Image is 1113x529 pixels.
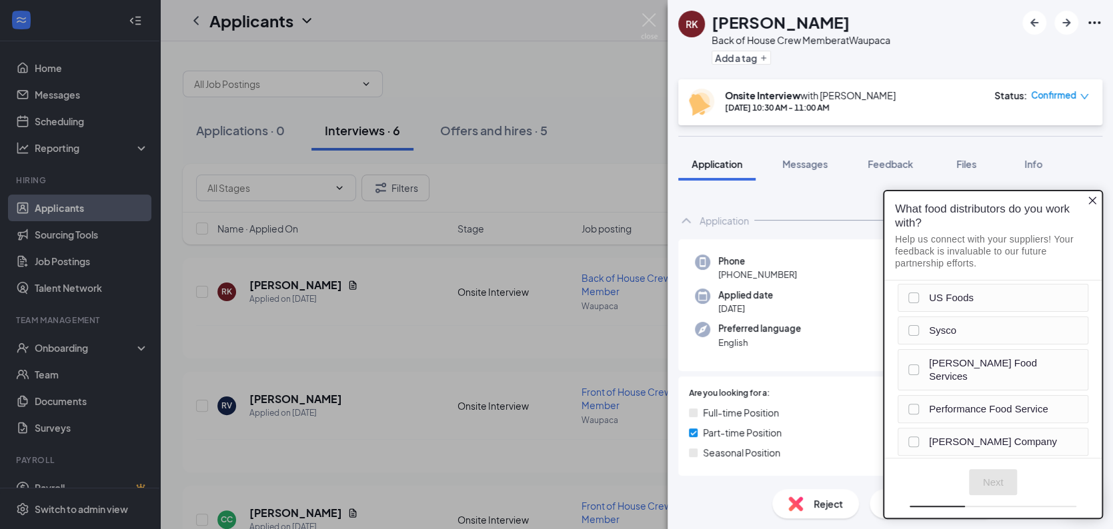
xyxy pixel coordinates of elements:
span: Applied date [718,288,773,302]
b: Onsite Interview [725,89,800,101]
div: RK [686,17,698,31]
span: Files [956,158,976,170]
span: Phone [718,255,797,268]
div: Application [700,214,749,227]
span: Messages [782,158,828,170]
button: ArrowRight [1054,11,1078,35]
h1: [PERSON_NAME] [712,11,850,33]
span: Reject [814,496,843,511]
span: Confirmed [1031,89,1076,102]
span: Preferred language [718,322,801,335]
span: Seasonal Position [703,445,780,460]
svg: Ellipses [1086,15,1102,31]
svg: ChevronUp [678,213,694,229]
div: Status : [994,89,1027,102]
span: Full-time Position [703,405,779,420]
span: Are you looking for a: [689,387,770,400]
button: ArrowLeftNew [1022,11,1046,35]
span: Info [1024,158,1042,170]
span: Application [692,158,742,170]
svg: Plus [760,54,768,62]
span: down [1080,92,1089,101]
span: Feedback [868,158,913,170]
svg: ArrowLeftNew [1026,15,1042,31]
span: [PHONE_NUMBER] [718,268,797,281]
svg: ArrowRight [1058,15,1074,31]
span: English [718,336,801,349]
span: Part-time Position [703,425,782,440]
iframe: Sprig User Feedback Dialog [873,180,1113,529]
div: [DATE] 10:30 AM - 11:00 AM [725,102,896,113]
div: with [PERSON_NAME] [725,89,896,102]
button: PlusAdd a tag [712,51,771,65]
div: Back of House Crew Member at Waupaca [712,33,890,47]
span: [DATE] [718,302,773,315]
